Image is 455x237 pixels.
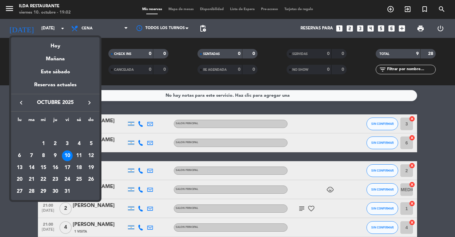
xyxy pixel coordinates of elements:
[73,150,85,162] td: 11 de octubre de 2025
[62,186,73,197] div: 31
[73,174,85,186] td: 25 de octubre de 2025
[14,150,26,162] td: 6 de octubre de 2025
[26,174,37,185] div: 21
[85,162,97,174] td: 19 de octubre de 2025
[73,162,85,174] td: 18 de octubre de 2025
[49,138,61,150] td: 2 de octubre de 2025
[11,37,100,50] div: Hoy
[61,116,73,126] th: viernes
[26,162,37,173] div: 14
[27,99,84,107] span: octubre 2025
[50,150,61,161] div: 9
[85,174,97,186] td: 26 de octubre de 2025
[17,99,25,106] i: keyboard_arrow_left
[11,81,100,94] div: Reservas actuales
[61,138,73,150] td: 3 de octubre de 2025
[50,186,61,197] div: 30
[37,116,49,126] th: miércoles
[26,162,38,174] td: 14 de octubre de 2025
[37,138,49,150] td: 1 de octubre de 2025
[14,162,26,174] td: 13 de octubre de 2025
[61,185,73,197] td: 31 de octubre de 2025
[26,150,38,162] td: 7 de octubre de 2025
[50,162,61,173] div: 16
[62,138,73,149] div: 3
[85,150,97,162] td: 12 de octubre de 2025
[61,174,73,186] td: 24 de octubre de 2025
[37,174,49,186] td: 22 de octubre de 2025
[74,174,84,185] div: 25
[38,186,49,197] div: 29
[26,150,37,161] div: 7
[50,174,61,185] div: 23
[38,162,49,173] div: 15
[86,138,96,149] div: 5
[11,50,100,63] div: Mañana
[26,174,38,186] td: 21 de octubre de 2025
[49,185,61,197] td: 30 de octubre de 2025
[49,116,61,126] th: jueves
[50,138,61,149] div: 2
[86,174,96,185] div: 26
[86,99,93,106] i: keyboard_arrow_right
[11,63,100,81] div: Este sábado
[14,186,25,197] div: 27
[14,126,97,138] td: OCT.
[15,99,27,107] button: keyboard_arrow_left
[37,150,49,162] td: 8 de octubre de 2025
[86,150,96,161] div: 12
[38,174,49,185] div: 22
[14,174,26,186] td: 20 de octubre de 2025
[61,162,73,174] td: 17 de octubre de 2025
[26,116,38,126] th: martes
[62,174,73,185] div: 24
[61,150,73,162] td: 10 de octubre de 2025
[62,162,73,173] div: 17
[74,162,84,173] div: 18
[14,150,25,161] div: 6
[86,162,96,173] div: 19
[26,186,37,197] div: 28
[85,116,97,126] th: domingo
[74,138,84,149] div: 4
[26,185,38,197] td: 28 de octubre de 2025
[74,150,84,161] div: 11
[49,174,61,186] td: 23 de octubre de 2025
[38,150,49,161] div: 8
[37,185,49,197] td: 29 de octubre de 2025
[14,185,26,197] td: 27 de octubre de 2025
[14,162,25,173] div: 13
[38,138,49,149] div: 1
[37,162,49,174] td: 15 de octubre de 2025
[14,174,25,185] div: 20
[85,138,97,150] td: 5 de octubre de 2025
[49,162,61,174] td: 16 de octubre de 2025
[73,116,85,126] th: sábado
[49,150,61,162] td: 9 de octubre de 2025
[73,138,85,150] td: 4 de octubre de 2025
[14,116,26,126] th: lunes
[62,150,73,161] div: 10
[84,99,95,107] button: keyboard_arrow_right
